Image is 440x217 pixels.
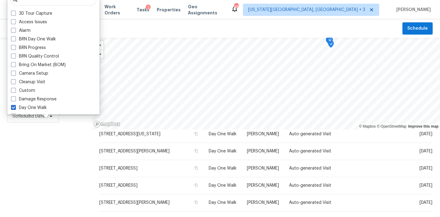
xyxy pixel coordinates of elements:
span: [PERSON_NAME] [247,183,279,188]
span: Day One Walk [209,166,237,170]
button: Schedule [402,22,433,35]
span: Geo Assignments [188,4,224,16]
a: Mapbox homepage [94,121,120,128]
span: [STREET_ADDRESS] [99,166,137,170]
span: Auto-generated Visit [289,200,331,205]
div: Map marker [327,37,333,46]
a: OpenStreetMap [377,124,406,129]
span: [STREET_ADDRESS][US_STATE] [99,132,160,136]
button: Copy Address [193,182,199,188]
span: [STREET_ADDRESS][PERSON_NAME] [99,149,170,153]
span: Auto-generated Visit [289,166,331,170]
label: BRN Day One Walk [11,36,56,42]
label: BRN Quality Control [11,53,59,59]
span: [STREET_ADDRESS] [99,183,137,188]
span: Tasks [137,8,149,12]
span: Day One Walk [209,149,237,153]
span: Work Orders [105,4,130,16]
span: [DATE] [420,166,432,170]
label: Custom [11,88,35,94]
div: 3 [146,5,151,11]
label: Damage Response [11,96,57,102]
span: Day One Walk [209,132,237,136]
span: Auto-generated Visit [289,149,331,153]
label: 3D Tour Capture [11,10,52,17]
span: [PERSON_NAME] [247,132,279,136]
label: Cleanup Visit [11,79,45,85]
span: [PERSON_NAME] [247,149,279,153]
span: Schedule [407,25,428,32]
label: Day One Walk Listed [11,113,60,119]
span: [DATE] [420,200,432,205]
label: BRN Progress [11,45,46,51]
canvas: Map [92,38,440,129]
span: Day One Walk [209,200,237,205]
span: Auto-generated Visit [289,183,331,188]
a: Improve this map [408,124,438,129]
span: [DATE] [420,183,432,188]
button: Copy Address [193,131,199,137]
span: Day One Walk [209,183,237,188]
a: Mapbox [359,124,376,129]
div: Map marker [326,37,332,46]
label: Day One Walk [11,105,47,111]
span: [STREET_ADDRESS][PERSON_NAME] [99,200,170,205]
span: Scheduled Date [13,113,45,119]
label: Camera Setup [11,70,48,77]
span: Properties [157,7,181,13]
label: Access Issues [11,19,47,25]
label: Bring On Market (BOM) [11,62,66,68]
div: 48 [234,4,238,10]
span: [DATE] [420,132,432,136]
button: Copy Address [193,165,199,171]
span: [DATE] [420,149,432,153]
button: Copy Address [193,148,199,154]
span: [PERSON_NAME] [394,7,431,13]
span: [PERSON_NAME] [247,166,279,170]
span: [PERSON_NAME] [247,200,279,205]
span: Auto-generated Visit [289,132,331,136]
button: Copy Address [193,200,199,205]
span: [US_STATE][GEOGRAPHIC_DATA], [GEOGRAPHIC_DATA] + 3 [248,7,365,13]
label: Alarm [11,28,31,34]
